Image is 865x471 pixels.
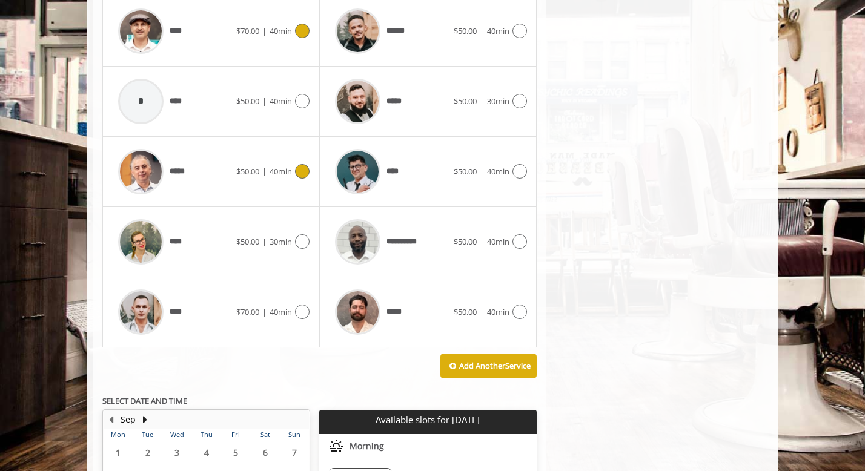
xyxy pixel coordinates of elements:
span: $50.00 [454,96,477,107]
span: 40min [270,166,292,177]
span: 30min [270,236,292,247]
span: 40min [487,306,509,317]
span: | [262,166,267,177]
img: morning slots [329,439,343,453]
th: Wed [162,429,191,441]
th: Sun [280,429,310,441]
span: $70.00 [236,25,259,36]
span: | [262,96,267,107]
span: $50.00 [236,166,259,177]
button: Add AnotherService [440,354,537,379]
b: SELECT DATE AND TIME [102,395,187,406]
span: | [480,25,484,36]
p: Available slots for [DATE] [324,415,531,425]
button: Next Month [140,413,150,426]
button: Sep [121,413,136,426]
span: | [262,25,267,36]
span: $50.00 [454,306,477,317]
span: | [480,306,484,317]
span: | [262,306,267,317]
span: $50.00 [454,236,477,247]
span: $50.00 [236,236,259,247]
span: $50.00 [454,25,477,36]
button: Previous Month [106,413,116,426]
span: 40min [487,166,509,177]
b: Add Another Service [459,360,531,371]
span: 40min [270,96,292,107]
span: $50.00 [454,166,477,177]
span: | [480,96,484,107]
span: 40min [270,25,292,36]
span: 30min [487,96,509,107]
span: | [480,166,484,177]
span: | [480,236,484,247]
th: Thu [191,429,220,441]
span: 40min [487,236,509,247]
th: Tue [133,429,162,441]
span: | [262,236,267,247]
span: Morning [350,441,384,451]
th: Fri [221,429,250,441]
span: 40min [270,306,292,317]
th: Sat [250,429,279,441]
span: 40min [487,25,509,36]
span: $70.00 [236,306,259,317]
span: $50.00 [236,96,259,107]
th: Mon [104,429,133,441]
